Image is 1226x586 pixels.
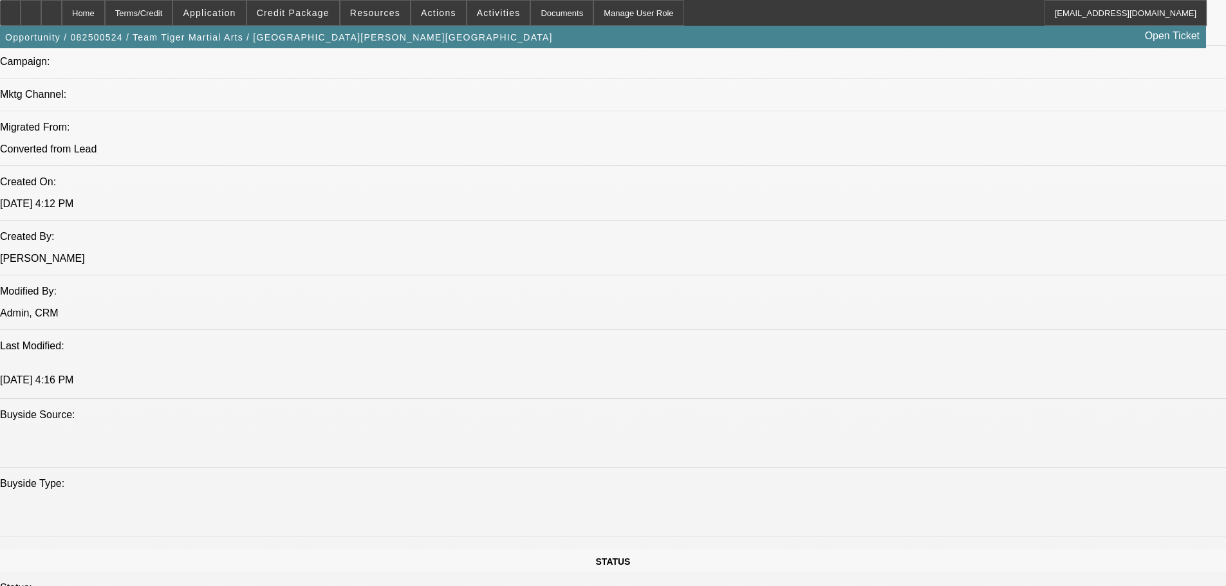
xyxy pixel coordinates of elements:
a: Open Ticket [1140,25,1205,47]
button: Actions [411,1,466,25]
span: Credit Package [257,8,330,18]
button: Resources [340,1,410,25]
span: Actions [421,8,456,18]
span: STATUS [596,556,631,567]
span: Activities [477,8,521,18]
button: Activities [467,1,530,25]
button: Credit Package [247,1,339,25]
span: Application [183,8,236,18]
span: Opportunity / 082500524 / Team Tiger Martial Arts / [GEOGRAPHIC_DATA][PERSON_NAME][GEOGRAPHIC_DATA] [5,32,553,42]
button: Application [173,1,245,25]
span: Resources [350,8,400,18]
